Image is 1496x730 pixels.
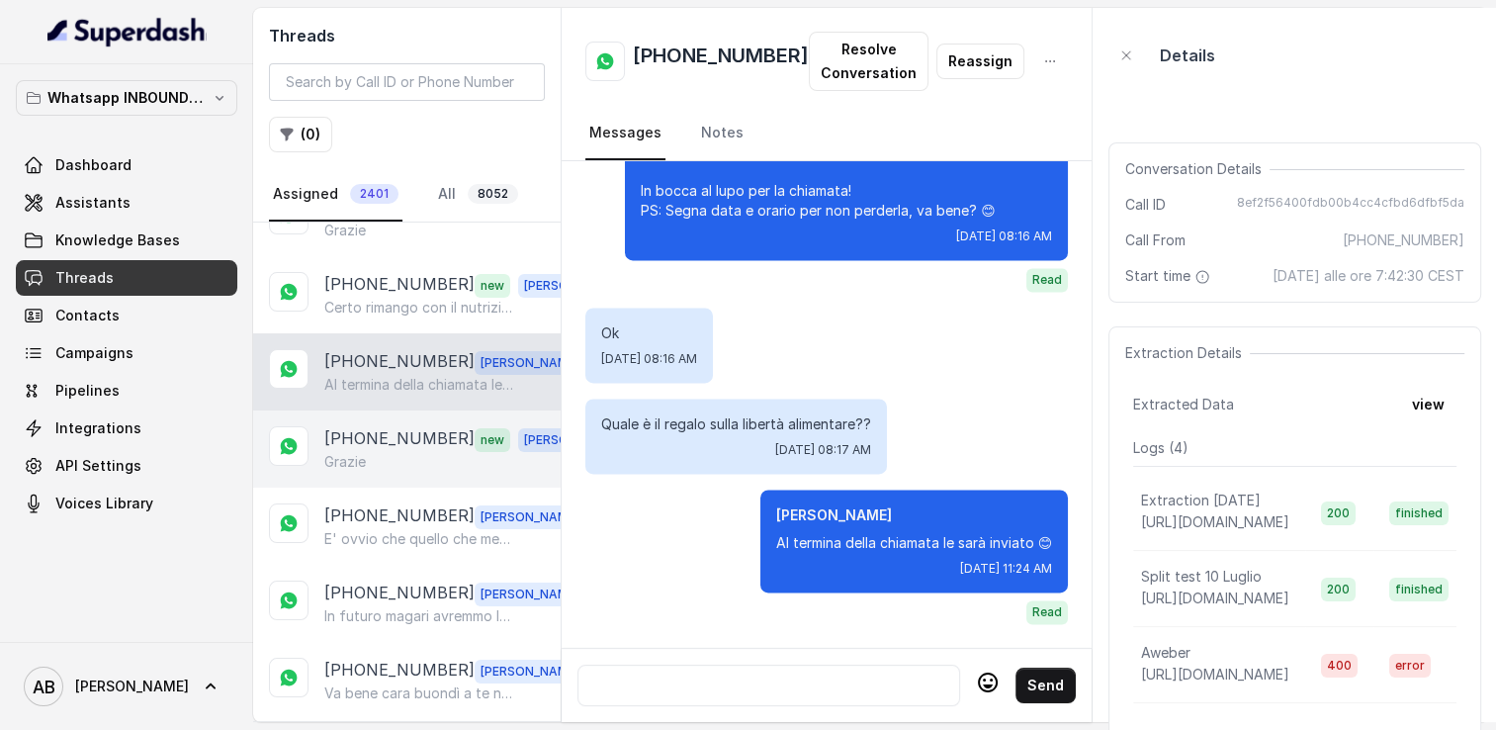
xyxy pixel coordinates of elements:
[16,298,237,333] a: Contacts
[776,533,1053,553] p: Al termina della chiamata le sarà inviato 😊
[269,63,545,101] input: Search by Call ID or Phone Number
[33,677,55,697] text: AB
[324,221,366,240] p: Grazie
[1343,230,1464,250] span: [PHONE_NUMBER]
[1141,590,1289,606] span: [URL][DOMAIN_NAME]
[468,184,518,204] span: 8052
[55,306,120,325] span: Contacts
[324,272,475,298] p: [PHONE_NUMBER]
[1321,502,1356,525] span: 200
[269,24,545,47] h2: Threads
[1125,266,1214,286] span: Start time
[324,503,475,529] p: [PHONE_NUMBER]
[1125,230,1186,250] span: Call From
[55,418,141,438] span: Integrations
[1141,567,1262,587] p: Split test 10 Luglio
[601,351,697,367] span: [DATE] 08:16 AM
[55,230,180,250] span: Knowledge Bases
[324,375,514,395] p: Al termina della chiamata le sarà inviato 😊
[434,168,522,222] a: All8052
[75,677,189,696] span: [PERSON_NAME]
[55,343,133,363] span: Campaigns
[55,456,141,476] span: API Settings
[269,168,402,222] a: Assigned2401
[324,452,366,472] p: Grazie
[269,117,332,152] button: (0)
[960,561,1052,577] span: [DATE] 11:24 AM
[1273,266,1464,286] span: [DATE] alle ore 7:42:30 CEST
[1026,600,1068,624] span: Read
[350,184,398,204] span: 2401
[518,274,629,298] span: [PERSON_NAME]
[55,381,120,401] span: Pipelines
[1141,666,1289,683] span: [URL][DOMAIN_NAME]
[324,606,514,626] p: In futuro magari avremmo la possibilità cara , non mi occupo io delle chiamate informative ma i m...
[1321,578,1356,601] span: 200
[324,349,475,375] p: [PHONE_NUMBER]
[585,107,1068,160] nav: Tabs
[1400,387,1456,422] button: view
[475,583,585,606] span: [PERSON_NAME]
[585,107,665,160] a: Messages
[475,274,510,298] span: new
[475,660,585,684] span: [PERSON_NAME]
[16,80,237,116] button: Whatsapp INBOUND Workspace
[697,107,748,160] a: Notes
[633,42,809,81] h2: [PHONE_NUMBER]
[1160,44,1215,67] p: Details
[1237,195,1464,215] span: 8ef2f56400fdb00b4cc4cfbd6dfbf5da
[16,411,237,446] a: Integrations
[55,155,132,175] span: Dashboard
[475,351,585,375] span: [PERSON_NAME]
[324,426,475,452] p: [PHONE_NUMBER]
[16,448,237,484] a: API Settings
[16,335,237,371] a: Campaigns
[324,658,475,684] p: [PHONE_NUMBER]
[475,428,510,452] span: new
[1125,343,1250,363] span: Extraction Details
[1141,643,1190,663] p: Aweber
[324,684,514,703] p: Va bene cara buondì a te non preoccuparti , quando sarai più tranquilla , mi trovi qui
[776,505,1053,525] p: [PERSON_NAME]
[956,228,1052,244] span: [DATE] 08:16 AM
[1125,195,1166,215] span: Call ID
[601,323,697,343] p: Ok
[518,428,629,452] span: [PERSON_NAME]
[1321,654,1358,678] span: 400
[936,44,1024,79] button: Reassign
[47,86,206,110] p: Whatsapp INBOUND Workspace
[775,442,871,458] span: [DATE] 08:17 AM
[1125,159,1270,179] span: Conversation Details
[16,659,237,714] a: [PERSON_NAME]
[47,16,207,47] img: light.svg
[1389,654,1431,678] span: error
[324,298,514,318] p: Certo rimango con il nutrizionista
[1015,668,1076,703] button: Send
[16,185,237,221] a: Assistants
[324,581,475,606] p: [PHONE_NUMBER]
[1141,491,1261,510] p: Extraction [DATE]
[1141,513,1289,530] span: [URL][DOMAIN_NAME]
[16,147,237,183] a: Dashboard
[55,268,114,288] span: Threads
[16,373,237,409] a: Pipelines
[16,223,237,258] a: Knowledge Bases
[1389,578,1449,601] span: finished
[16,260,237,296] a: Threads
[475,505,585,529] span: [PERSON_NAME]
[55,193,131,213] span: Assistants
[1026,268,1068,292] span: Read
[1133,438,1456,458] p: Logs ( 4 )
[55,494,153,513] span: Voices Library
[1133,395,1234,414] span: Extracted Data
[16,486,237,521] a: Voices Library
[1389,502,1449,525] span: finished
[809,32,928,91] button: Resolve Conversation
[601,414,871,434] p: Quale è il regalo sulla libertà alimentare??
[269,168,545,222] nav: Tabs
[324,529,514,549] p: E' ovvio che quello che mettiamo a disposizione inizialmente sia gratuita ma in seguito essendo u...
